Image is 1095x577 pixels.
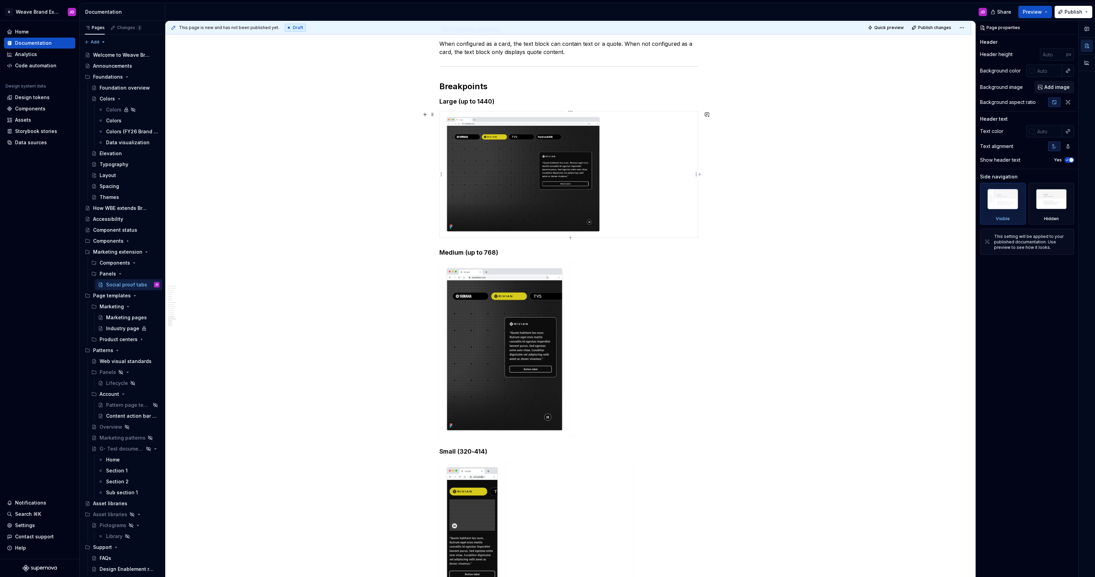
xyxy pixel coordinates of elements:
[980,51,1013,58] div: Header height
[1034,81,1074,93] button: Add image
[89,170,162,181] a: Layout
[4,497,75,508] button: Notifications
[82,290,162,301] div: Page templates
[1034,125,1062,137] input: Auto
[95,378,162,389] a: Lifecycle
[89,432,162,443] a: Marketing patterns
[106,533,123,540] div: Library
[100,358,152,365] div: Web visual standards
[106,117,121,124] div: Colors
[82,236,162,246] div: Components
[100,161,128,168] div: Typography
[100,172,116,179] div: Layout
[100,150,122,157] div: Elevation
[100,522,126,529] div: Pictograms
[93,347,113,354] div: Patterns
[82,71,162,82] div: Foundations
[100,194,119,201] div: Themes
[980,183,1026,225] div: Visible
[89,421,162,432] a: Overview
[5,83,46,89] div: Design system data
[15,511,41,518] div: Search ⌘K
[89,159,162,170] a: Typography
[89,181,162,192] a: Spacing
[4,531,75,542] button: Contact support
[179,25,279,30] span: This page is new and has not been published yet.
[100,424,122,430] div: Overview
[91,39,99,45] span: Add
[106,314,147,321] div: Marketing pages
[447,268,562,430] img: cf0395a0-83bd-426e-aaaf-b67166e57bbe.png
[980,116,1008,122] div: Header text
[4,115,75,125] a: Assets
[100,445,144,452] div: G- Test documentation page
[16,9,60,15] div: Weave Brand Extended
[439,249,698,257] h4: Medium (up to 768)
[95,465,162,476] a: Section 1
[980,128,1003,135] div: Text color
[15,94,50,101] div: Design tokens
[82,225,162,236] a: Component status
[95,104,162,115] a: Colors
[100,259,130,266] div: Components
[93,205,150,212] div: How WBE extends Brand
[980,39,997,45] div: Header
[106,106,121,113] div: Colors
[439,447,698,456] h4: Small (320-414)
[980,99,1036,106] div: Background aspect ratio
[100,555,111,562] div: FAQs
[5,8,13,16] div: A
[82,37,108,47] button: Add
[106,128,158,135] div: Colors (FY26 Brand refresh)
[100,95,115,102] div: Colors
[106,456,120,463] div: Home
[93,500,127,507] div: Asset libraries
[1066,52,1071,57] p: px
[89,301,162,312] div: Marketing
[987,6,1016,18] button: Share
[4,137,75,148] a: Data sources
[447,117,600,232] img: 425b4348-9f84-4506-8049-f0bc07f0c32c.png
[89,192,162,203] a: Themes
[1023,9,1042,15] span: Preview
[100,434,145,441] div: Marketing patterns
[95,454,162,465] a: Home
[874,25,904,30] span: Quick preview
[1055,6,1092,18] button: Publish
[106,139,150,146] div: Data visualization
[980,173,1018,180] div: Side navigation
[95,115,162,126] a: Colors
[82,498,162,509] a: Asset libraries
[4,542,75,553] button: Help
[82,214,162,225] a: Accessibility
[69,9,74,15] div: JD
[82,542,162,553] div: Support
[106,413,158,419] div: Content action bar pattern
[23,565,57,572] svg: Supernova Logo
[1054,157,1062,163] label: Yes
[106,281,147,288] div: Social proof tabs
[994,234,1070,250] div: This setting will be applied to your published documentation. Use preview to see how it looks.
[15,499,46,506] div: Notifications
[82,61,162,71] a: Announcements
[95,411,162,421] a: Content action bar pattern
[89,257,162,268] div: Components
[106,380,128,387] div: Lifecycle
[910,23,954,32] button: Publish changes
[95,137,162,148] a: Data visualization
[89,443,162,454] a: G- Test documentation page
[1044,84,1070,91] span: Add image
[100,566,156,573] div: Design Enablement requests
[93,292,131,299] div: Page templates
[4,103,75,114] a: Components
[15,117,31,123] div: Assets
[106,325,139,332] div: Industry page
[93,511,127,518] div: Asset libraries
[89,93,162,104] a: Colors
[439,81,698,92] h2: Breakpoints
[95,476,162,487] a: Section 2
[89,268,162,279] div: Panels
[89,564,162,575] a: Design Enablement requests
[95,126,162,137] a: Colors (FY26 Brand refresh)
